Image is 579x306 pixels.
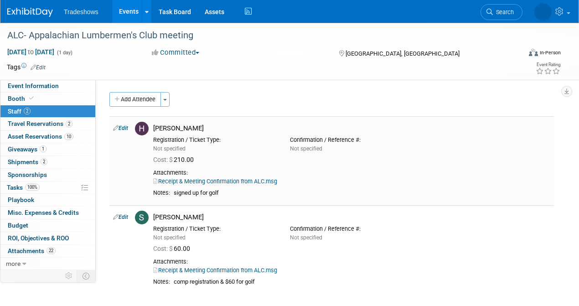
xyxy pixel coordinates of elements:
div: In-Person [539,49,561,56]
span: [DATE] [DATE] [7,48,55,56]
button: Committed [149,48,203,57]
span: 2 [24,108,31,114]
img: Format-Inperson.png [529,49,538,56]
div: Event Format [480,47,561,61]
button: Add Attendee [109,92,161,107]
span: 210.00 [153,156,197,163]
a: Shipments2 [0,156,95,168]
div: ALC- Appalachian Lumbermen's Club meeting [4,27,513,44]
span: 10 [64,133,73,140]
a: Sponsorships [0,169,95,181]
div: [PERSON_NAME] [153,213,550,222]
div: Registration / Ticket Type: [153,136,276,144]
a: Booth [0,93,95,105]
span: 1 [40,145,47,152]
a: Edit [113,125,128,131]
a: more [0,258,95,270]
span: 60.00 [153,245,194,252]
a: Playbook [0,194,95,206]
span: Giveaways [8,145,47,153]
span: Playbook [8,196,34,203]
span: Staff [8,108,31,115]
div: Confirmation / Reference #: [290,225,413,233]
div: Attachments: [153,169,550,176]
div: comp registration & $60 for golf [174,278,550,286]
span: Cost: $ [153,245,174,252]
span: Sponsorships [8,171,47,178]
img: Kay Reynolds [534,3,552,21]
a: Misc. Expenses & Credits [0,207,95,219]
a: Asset Reservations10 [0,130,95,143]
a: Attachments22 [0,245,95,257]
span: Booth [8,95,36,102]
a: Tasks100% [0,182,95,194]
span: (1 day) [56,50,72,56]
span: Not specified [153,145,186,152]
a: Budget [0,219,95,232]
div: Attachments: [153,258,550,265]
span: more [6,260,21,267]
a: Edit [113,214,128,220]
span: Tradeshows [64,8,98,16]
span: 100% [25,184,40,191]
span: Asset Reservations [8,133,73,140]
span: Shipments [8,158,47,166]
a: Search [481,4,522,20]
div: Notes: [153,278,170,285]
a: Event Information [0,80,95,92]
span: Not specified [290,145,322,152]
div: Confirmation / Reference #: [290,136,413,144]
span: [GEOGRAPHIC_DATA], [GEOGRAPHIC_DATA] [346,50,460,57]
td: Toggle Event Tabs [77,270,96,282]
span: 22 [47,247,56,254]
a: Staff2 [0,105,95,118]
span: Event Information [8,82,59,89]
div: [PERSON_NAME] [153,124,550,133]
a: ROI, Objectives & ROO [0,232,95,244]
span: Search [493,9,514,16]
td: Personalize Event Tab Strip [61,270,77,282]
div: Notes: [153,189,170,197]
span: Misc. Expenses & Credits [8,209,79,216]
span: Budget [8,222,28,229]
a: Receipt & Meeting Confirmation from ALC.msg [153,178,277,185]
span: ROI, Objectives & ROO [8,234,69,242]
div: Registration / Ticket Type: [153,225,276,233]
span: Cost: $ [153,156,174,163]
span: Not specified [290,234,322,241]
span: to [26,48,35,56]
div: Event Rating [536,62,560,67]
img: H.jpg [135,122,149,135]
img: S.jpg [135,211,149,224]
a: Giveaways1 [0,143,95,156]
img: ExhibitDay [7,8,53,17]
span: Attachments [8,247,56,254]
i: Booth reservation complete [29,96,34,101]
div: signed up for golf [174,189,550,197]
span: Travel Reservations [8,120,72,127]
a: Edit [31,64,46,71]
a: Travel Reservations2 [0,118,95,130]
a: Receipt & Meeting Confirmation from ALC.msg [153,267,277,274]
span: 2 [66,120,72,127]
span: Tasks [7,184,40,191]
span: Not specified [153,234,186,241]
td: Tags [7,62,46,72]
span: 2 [41,158,47,165]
